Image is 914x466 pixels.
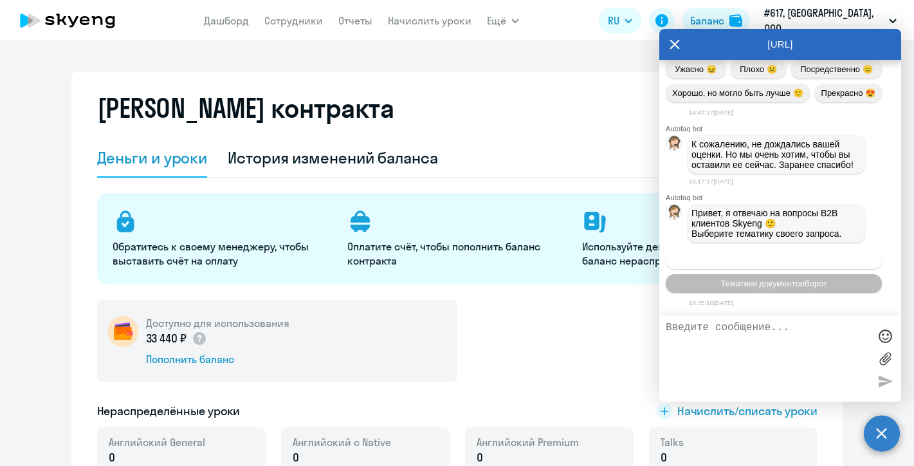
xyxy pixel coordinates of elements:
[666,136,682,154] img: bot avatar
[690,13,724,28] div: Баланс
[146,316,289,330] h5: Доступно для использования
[800,64,872,74] span: Посредственно 😑
[758,5,903,36] button: #617, [GEOGRAPHIC_DATA], ООО
[487,13,506,28] span: Ещё
[204,14,249,27] a: Дашборд
[672,88,803,98] span: Хорошо, но могло быть лучше 🙂
[691,208,842,239] span: Привет, я отвечаю на вопросы B2B клиентов Skyeng 🙂 Выберите тематику своего запроса.
[107,316,138,347] img: wallet-circle.png
[146,352,289,366] div: Пополнить баланс
[666,194,901,201] div: Autofaq bot
[666,60,726,79] button: Ужасно 😖
[764,5,884,36] p: #617, [GEOGRAPHIC_DATA], ООО
[293,449,299,466] span: 0
[109,449,115,466] span: 0
[293,435,391,449] span: Английский с Native
[661,435,684,449] span: Talks
[477,435,579,449] span: Английский Premium
[689,109,733,116] time: 14:47:17[DATE]
[97,93,394,124] h2: [PERSON_NAME] контракта
[388,14,471,27] a: Начислить уроки
[97,147,208,168] div: Деньги и уроки
[487,8,519,33] button: Ещё
[661,449,667,466] span: 0
[347,239,567,268] p: Оплатите счёт, чтобы пополнить баланс контракта
[821,88,875,98] span: Прекрасно 😍
[97,403,241,420] h5: Нераспределённые уроки
[666,125,901,133] div: Autofaq bot
[582,239,801,268] p: Используйте деньги, чтобы начислять на баланс нераспределённые уроки
[666,274,882,293] button: Тематики документооборот
[666,250,882,269] button: Операционное сопровождение
[815,84,882,102] button: Прекрасно 😍
[338,14,372,27] a: Отчеты
[477,449,483,466] span: 0
[146,330,208,347] p: 33 440 ₽
[682,8,750,33] button: Балансbalance
[689,299,733,306] time: 18:35:10[DATE]
[689,178,733,185] time: 15:17:17[DATE]
[677,403,818,420] span: Начислить/списать уроки
[731,60,786,79] button: Плохо ☹️
[228,147,438,168] div: История изменений баланса
[691,139,854,170] span: К сожалению, не дождались вашей оценки. Но мы очень хотим, чтобы вы оставили ее сейчас. Заранее с...
[791,60,882,79] button: Посредственно 😑
[113,239,332,268] p: Обратитесь к своему менеджеру, чтобы выставить счёт на оплату
[599,8,641,33] button: RU
[666,205,682,223] img: bot avatar
[608,13,619,28] span: RU
[675,64,716,74] span: Ужасно 😖
[740,64,776,74] span: Плохо ☹️
[264,14,323,27] a: Сотрудники
[875,349,895,368] label: Лимит 10 файлов
[720,279,827,288] span: Тематики документооборот
[713,255,834,265] span: Операционное сопровождение
[729,14,742,27] img: balance
[666,84,810,102] button: Хорошо, но могло быть лучше 🙂
[109,435,205,449] span: Английский General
